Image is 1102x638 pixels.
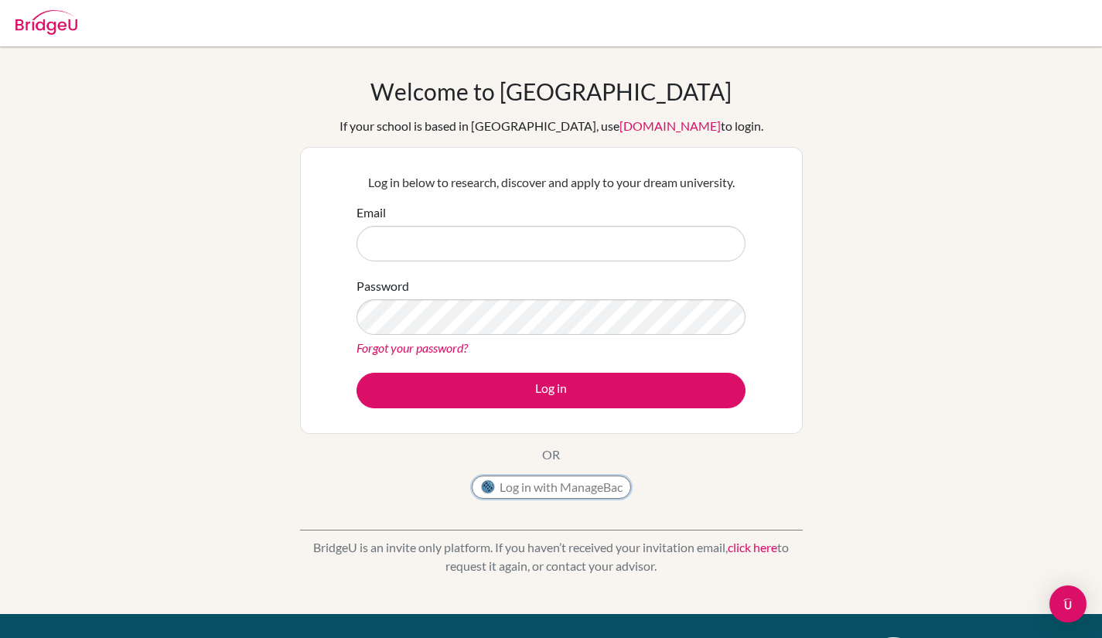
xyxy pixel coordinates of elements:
p: BridgeU is an invite only platform. If you haven’t received your invitation email, to request it ... [300,538,803,575]
a: Forgot your password? [357,340,468,355]
img: Bridge-U [15,10,77,35]
button: Log in [357,373,745,408]
p: Log in below to research, discover and apply to your dream university. [357,173,745,192]
label: Password [357,277,409,295]
button: Log in with ManageBac [472,476,631,499]
p: OR [542,445,560,464]
a: [DOMAIN_NAME] [619,118,721,133]
div: Open Intercom Messenger [1049,585,1087,623]
label: Email [357,203,386,222]
h1: Welcome to [GEOGRAPHIC_DATA] [370,77,732,105]
div: If your school is based in [GEOGRAPHIC_DATA], use to login. [339,117,763,135]
a: click here [728,540,777,554]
